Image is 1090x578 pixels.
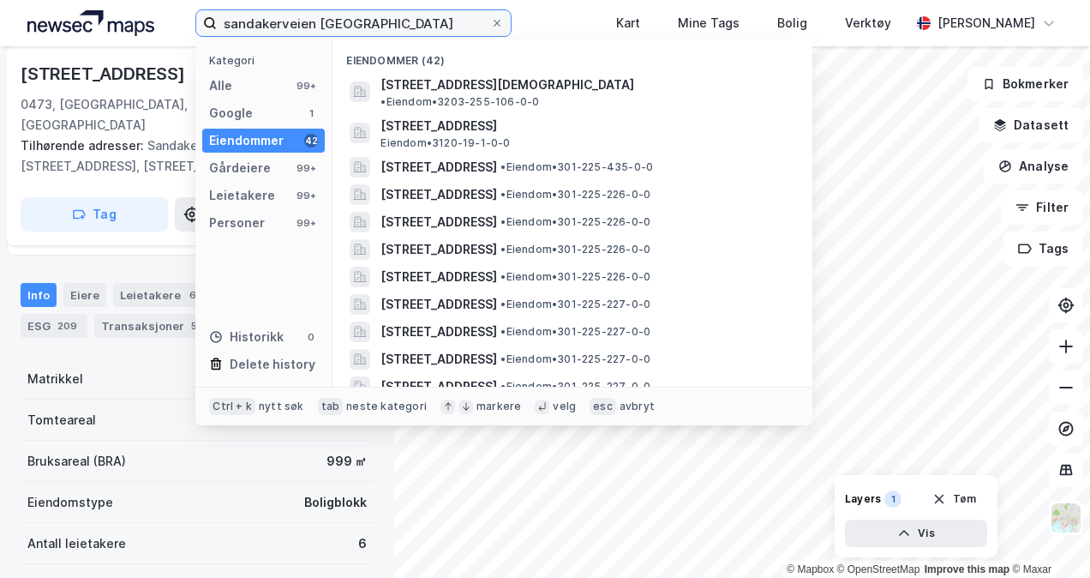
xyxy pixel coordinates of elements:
div: 99+ [294,189,318,202]
div: [PERSON_NAME] [937,13,1035,33]
div: Kontrollprogram for chat [1004,496,1090,578]
div: Antall leietakere [27,533,126,554]
div: Eiere [63,283,106,307]
button: Bokmerker [967,67,1083,101]
div: Alle [209,75,232,96]
div: 99+ [294,79,318,93]
span: • [500,380,506,393]
span: Eiendom • 301-225-227-0-0 [500,380,650,394]
div: Delete history [230,354,315,375]
span: [STREET_ADDRESS] [380,212,497,232]
span: Eiendom • 3120-19-1-0-0 [380,136,510,150]
div: velg [553,400,576,413]
span: [STREET_ADDRESS] [380,239,497,260]
div: nytt søk [259,400,304,413]
div: tab [318,398,344,415]
div: 99+ [294,216,318,230]
div: Bolig [777,13,807,33]
div: 999 ㎡ [326,451,367,472]
button: Tøm [921,485,987,513]
div: 6 [358,533,367,554]
div: Layers [845,492,881,506]
span: • [500,188,506,201]
div: 42 [304,134,318,148]
div: Gårdeiere [209,158,271,178]
div: Eiendommer (42) [332,40,812,71]
span: Eiendom • 301-225-227-0-0 [500,298,650,311]
span: • [500,160,506,173]
input: Søk på adresse, matrikkel, gårdeiere, leietakere eller personer [217,10,489,36]
a: Mapbox [787,563,834,575]
span: • [500,325,506,338]
span: [STREET_ADDRESS][DEMOGRAPHIC_DATA] [380,75,634,95]
a: Improve this map [925,563,1009,575]
span: • [500,352,506,365]
div: Verktøy [845,13,891,33]
div: Eiendommer [209,130,284,151]
button: Datasett [979,108,1083,142]
div: 0473, [GEOGRAPHIC_DATA], [GEOGRAPHIC_DATA] [21,94,238,135]
div: 574 [188,317,213,334]
span: Eiendom • 301-225-227-0-0 [500,325,650,339]
button: Analyse [984,149,1083,184]
span: [STREET_ADDRESS] [380,349,497,370]
iframe: Chat Widget [1004,496,1090,578]
button: Tags [1003,232,1083,266]
span: • [500,215,506,228]
span: [STREET_ADDRESS] [380,294,497,315]
div: Transaksjoner [94,314,219,338]
span: [STREET_ADDRESS] [380,157,497,178]
button: Filter [1001,190,1083,225]
div: Historikk [209,327,284,347]
div: ESG [21,314,87,338]
div: Matrikkel [27,369,83,389]
div: neste kategori [346,400,427,413]
span: • [380,95,386,108]
div: Eiendomstype [27,492,113,513]
div: 209 [54,317,81,334]
div: avbryt [620,400,655,413]
div: Google [209,103,253,123]
div: 1 [884,491,901,508]
div: Bruksareal (BRA) [27,451,126,472]
span: Eiendom • 301-225-435-0-0 [500,160,653,174]
span: [STREET_ADDRESS] [380,322,497,342]
div: Leietakere [209,185,275,206]
div: Mine Tags [678,13,740,33]
div: Boligblokk [304,492,367,513]
div: [STREET_ADDRESS] [21,60,189,87]
span: Eiendom • 301-225-226-0-0 [500,243,650,256]
div: Kategori [209,54,325,67]
span: Tilhørende adresser: [21,138,147,153]
div: markere [476,400,521,413]
span: [STREET_ADDRESS] [380,116,792,136]
div: Leietakere [113,283,208,307]
div: 1 [304,106,318,120]
img: logo.a4113a55bc3d86da70a041830d287a7e.svg [27,10,154,36]
span: • [500,270,506,283]
div: 0 [304,330,318,344]
span: • [500,298,506,310]
div: Personer [209,213,265,233]
span: Eiendom • 301-225-226-0-0 [500,215,650,229]
div: Ctrl + k [209,398,255,415]
span: Eiendom • 3203-255-106-0-0 [380,95,539,109]
span: [STREET_ADDRESS] [380,267,497,287]
div: 6 [184,286,201,304]
div: 99+ [294,161,318,175]
span: [STREET_ADDRESS] [380,376,497,397]
button: Tag [21,197,168,232]
div: Sandakerveien 10g, [STREET_ADDRESS], [STREET_ADDRESS] [21,135,360,177]
a: OpenStreetMap [837,563,920,575]
button: Vis [845,520,987,547]
span: • [500,243,506,256]
div: Kart [616,13,640,33]
span: Eiendom • 301-225-226-0-0 [500,188,650,202]
span: Eiendom • 301-225-227-0-0 [500,352,650,366]
span: [STREET_ADDRESS] [380,184,497,205]
div: Tomteareal [27,410,96,430]
span: Eiendom • 301-225-226-0-0 [500,270,650,284]
div: Info [21,283,57,307]
div: esc [590,398,616,415]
